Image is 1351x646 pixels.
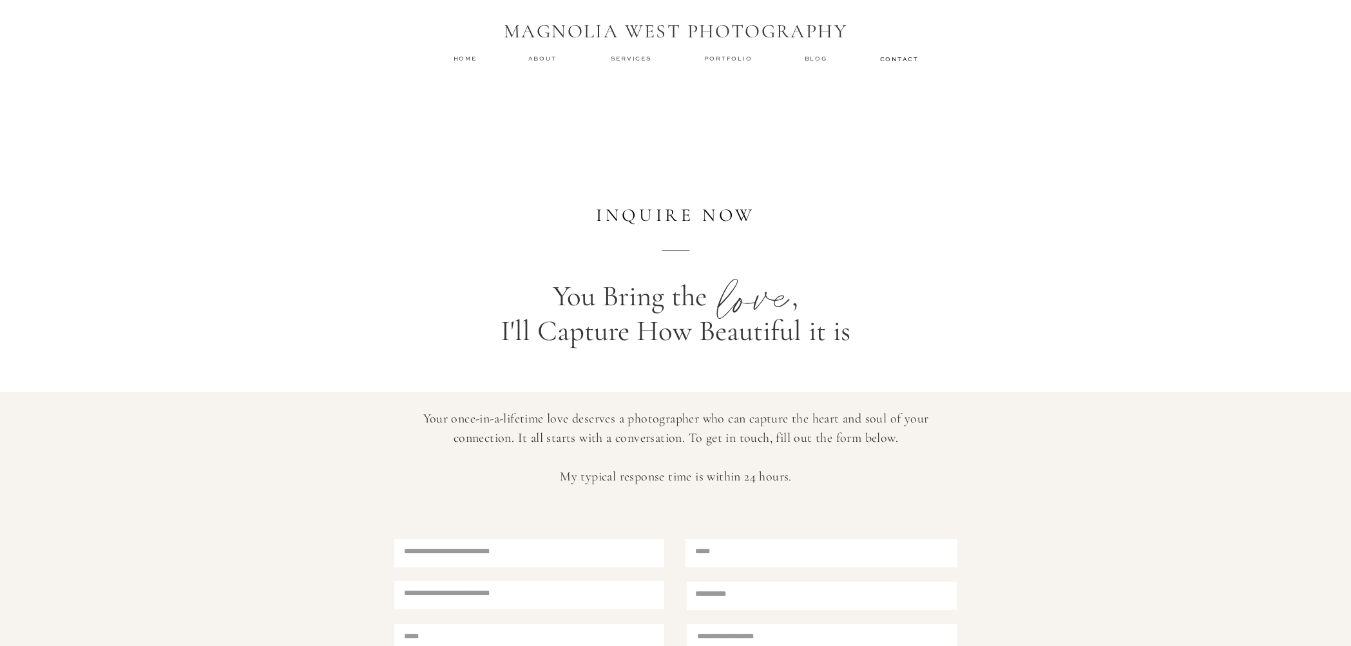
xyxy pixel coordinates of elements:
p: You Bring the , I'll Capture How Beautiful it is [359,279,992,359]
a: about [528,54,561,63]
p: love [714,251,800,332]
p: Your once-in-a-lifetime love deserves a photographer who can capture the heart and soul of your c... [392,409,961,479]
a: Blog [805,54,830,63]
a: contact [880,55,917,62]
h2: inquire now [578,205,774,226]
h1: MAGNOLIA WEST PHOTOGRAPHY [495,20,856,44]
a: home [454,54,478,62]
a: Portfolio [704,54,755,63]
a: services [611,54,654,62]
